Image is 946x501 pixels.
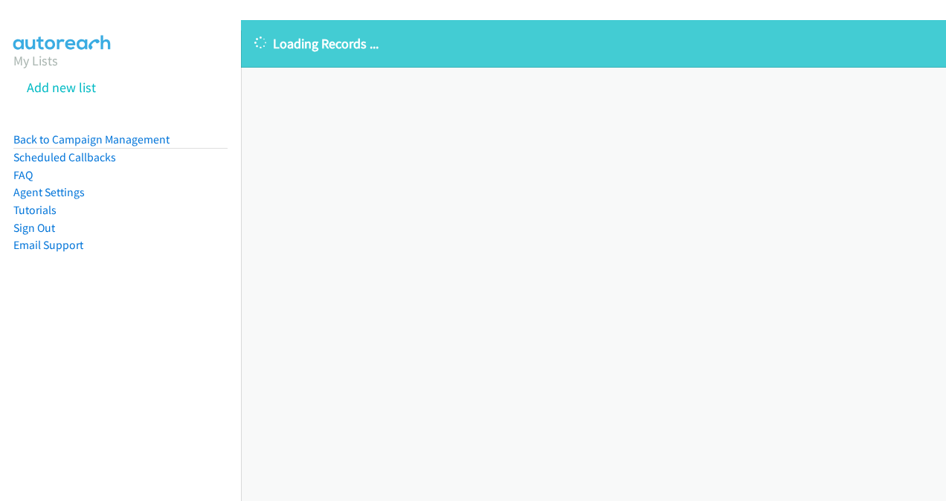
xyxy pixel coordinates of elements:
a: Back to Campaign Management [13,132,170,146]
a: Add new list [27,79,96,96]
a: FAQ [13,168,33,182]
a: Sign Out [13,221,55,235]
a: Email Support [13,238,83,252]
a: My Lists [13,52,58,69]
p: Loading Records ... [254,33,933,54]
a: Scheduled Callbacks [13,150,116,164]
a: Agent Settings [13,185,85,199]
a: Tutorials [13,203,57,217]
